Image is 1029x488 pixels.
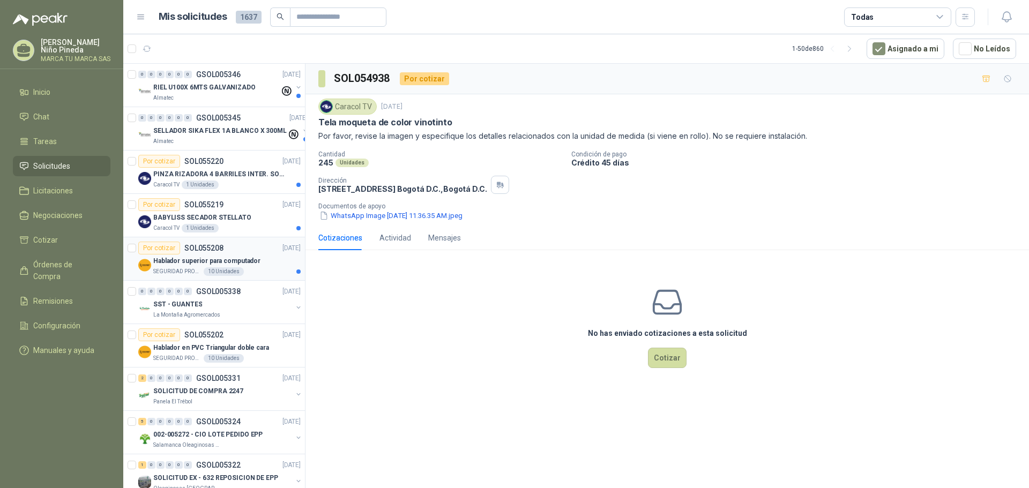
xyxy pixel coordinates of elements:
img: Company Logo [138,259,151,272]
a: 0 0 0 0 0 0 GSOL005346[DATE] Company LogoRIEL U100X 6MTS GALVANIZADOAlmatec [138,68,303,102]
div: 0 [147,71,155,78]
p: MARCA TU MARCA SAS [41,56,110,62]
span: Chat [33,111,49,123]
p: SEGURIDAD PROVISER LTDA [153,267,202,276]
div: 1 Unidades [182,181,219,189]
a: 5 0 0 0 0 0 GSOL005324[DATE] Company Logo002-005272 - CIO LOTE PEDIDO EPPSalamanca Oleaginosas SAS [138,415,303,449]
div: 0 [175,374,183,382]
span: Licitaciones [33,185,73,197]
span: 1637 [236,11,262,24]
p: GSOL005338 [196,288,241,295]
p: SOLICITUD EX - 632 REPOSICION DE EPP [153,473,278,483]
p: PINZA RIZADORA 4 BARRILES INTER. SOL-GEL BABYLISS SECADOR STELLATO [153,169,287,179]
p: Crédito 45 días [571,158,1025,167]
h1: Mis solicitudes [159,9,227,25]
div: 0 [156,418,165,425]
a: Por cotizarSOL055220[DATE] Company LogoPINZA RIZADORA 4 BARRILES INTER. SOL-GEL BABYLISS SECADOR ... [123,151,305,194]
span: Negociaciones [33,209,83,221]
p: [DATE] [282,460,301,470]
span: Cotizar [33,234,58,246]
p: Dirección [318,177,487,184]
img: Company Logo [138,389,151,402]
p: SEGURIDAD PROVISER LTDA [153,354,202,363]
p: Tela moqueta de color vinotinto [318,117,452,128]
div: 0 [147,114,155,122]
div: 0 [156,114,165,122]
p: [DATE] [282,156,301,167]
div: 0 [184,418,192,425]
p: 002-005272 - CIO LOTE PEDIDO EPP [153,430,263,440]
div: Por cotizar [138,242,180,254]
p: [DATE] [282,70,301,80]
a: Licitaciones [13,181,110,201]
img: Company Logo [320,101,332,112]
span: Configuración [33,320,80,332]
h3: No has enviado cotizaciones a esta solicitud [588,327,747,339]
a: Tareas [13,131,110,152]
p: 245 [318,158,333,167]
div: 10 Unidades [204,267,244,276]
div: 0 [175,461,183,469]
div: 0 [166,114,174,122]
p: [DATE] [289,113,308,123]
div: Mensajes [428,232,461,244]
p: SST - GUANTES [153,299,202,310]
div: 0 [166,71,174,78]
div: 0 [175,71,183,78]
h3: SOL054938 [334,70,391,87]
div: 0 [166,418,174,425]
div: 0 [156,461,165,469]
p: [DATE] [282,417,301,427]
p: [DATE] [282,200,301,210]
span: search [277,13,284,20]
p: SELLADOR SIKA FLEX 1A BLANCO X 300ML [153,126,287,136]
p: SOLICITUD DE COMPRA 2247 [153,386,243,396]
button: Asignado a mi [867,39,944,59]
p: SOL055219 [184,201,223,208]
img: Company Logo [138,346,151,358]
img: Company Logo [138,302,151,315]
img: Company Logo [138,129,151,141]
p: Almatec [153,137,174,146]
a: Por cotizarSOL055208[DATE] Company LogoHablador superior para computadorSEGURIDAD PROVISER LTDA10... [123,237,305,281]
p: Caracol TV [153,224,180,232]
div: 0 [166,288,174,295]
div: Caracol TV [318,99,377,115]
img: Company Logo [138,172,151,185]
p: [DATE] [381,102,402,112]
span: Inicio [33,86,50,98]
div: 0 [156,288,165,295]
a: 2 0 0 0 0 0 GSOL005331[DATE] Company LogoSOLICITUD DE COMPRA 2247Panela El Trébol [138,372,303,406]
span: Solicitudes [33,160,70,172]
a: Solicitudes [13,156,110,176]
img: Company Logo [138,215,151,228]
p: Por favor, revise la imagen y especifique los detalles relacionados con la unidad de medida (si v... [318,130,1016,142]
img: Company Logo [138,432,151,445]
p: GSOL005331 [196,374,241,382]
p: GSOL005345 [196,114,241,122]
p: [STREET_ADDRESS] Bogotá D.C. , Bogotá D.C. [318,184,487,193]
div: 0 [166,461,174,469]
div: 0 [138,114,146,122]
a: Manuales y ayuda [13,340,110,361]
p: [DATE] [282,243,301,253]
p: SOL055208 [184,244,223,252]
div: Por cotizar [138,198,180,211]
div: 0 [138,71,146,78]
span: Manuales y ayuda [33,344,94,356]
div: Actividad [379,232,411,244]
span: Tareas [33,136,57,147]
span: Remisiones [33,295,73,307]
p: [DATE] [282,287,301,297]
div: 0 [175,288,183,295]
div: 1 - 50 de 860 [792,40,858,57]
div: 10 Unidades [204,354,244,363]
a: Inicio [13,82,110,102]
p: Cantidad [318,151,563,158]
div: Por cotizar [138,155,180,168]
div: 0 [175,114,183,122]
p: GSOL005324 [196,418,241,425]
div: Todas [851,11,874,23]
a: 0 0 0 0 0 0 GSOL005345[DATE] Company LogoSELLADOR SIKA FLEX 1A BLANCO X 300MLAlmatec [138,111,310,146]
div: Por cotizar [138,328,180,341]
